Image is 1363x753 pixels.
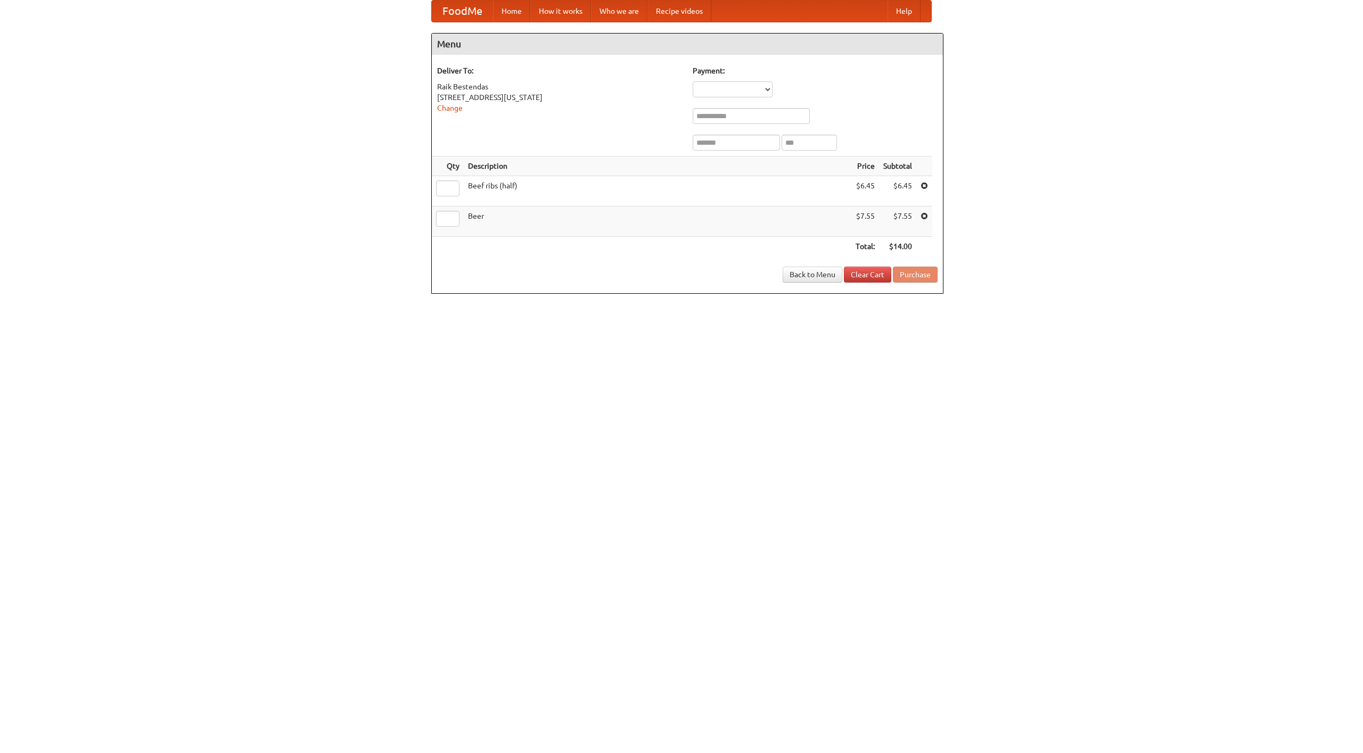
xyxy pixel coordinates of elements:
h5: Payment: [693,65,938,76]
td: $7.55 [851,206,879,237]
td: $7.55 [879,206,916,237]
th: Total: [851,237,879,256]
a: Back to Menu [783,267,842,283]
a: FoodMe [432,1,493,22]
a: Help [888,1,921,22]
a: How it works [530,1,591,22]
h4: Menu [432,34,943,55]
a: Home [493,1,530,22]
td: Beef ribs (half) [464,176,851,206]
a: Change [437,104,463,112]
td: Beer [464,206,851,237]
button: Purchase [893,267,938,283]
h5: Deliver To: [437,65,682,76]
th: Price [851,156,879,176]
td: $6.45 [851,176,879,206]
a: Recipe videos [647,1,711,22]
div: Raik Bestendas [437,81,682,92]
th: Subtotal [879,156,916,176]
th: Description [464,156,851,176]
th: $14.00 [879,237,916,256]
th: Qty [432,156,464,176]
a: Clear Cart [844,267,891,283]
td: $6.45 [879,176,916,206]
a: Who we are [591,1,647,22]
div: [STREET_ADDRESS][US_STATE] [437,92,682,103]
